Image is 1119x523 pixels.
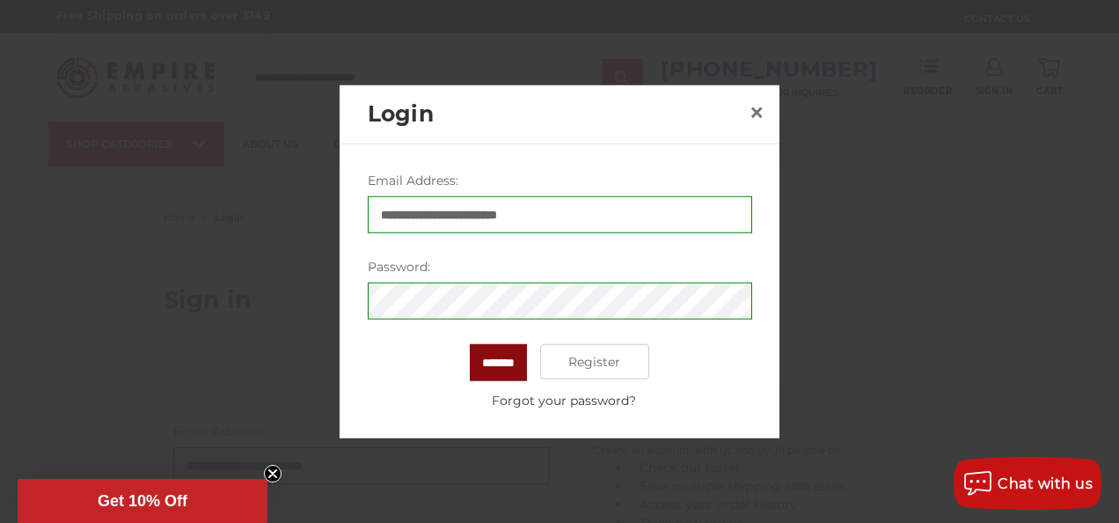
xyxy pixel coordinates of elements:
[749,94,764,129] span: ×
[742,98,771,126] a: Close
[377,392,751,410] a: Forgot your password?
[998,475,1093,492] span: Chat with us
[540,344,650,379] a: Register
[954,457,1101,510] button: Chat with us
[368,258,752,276] label: Password:
[98,492,187,510] span: Get 10% Off
[18,479,267,523] div: Get 10% OffClose teaser
[264,465,282,482] button: Close teaser
[368,172,752,190] label: Email Address:
[368,98,742,131] h2: Login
